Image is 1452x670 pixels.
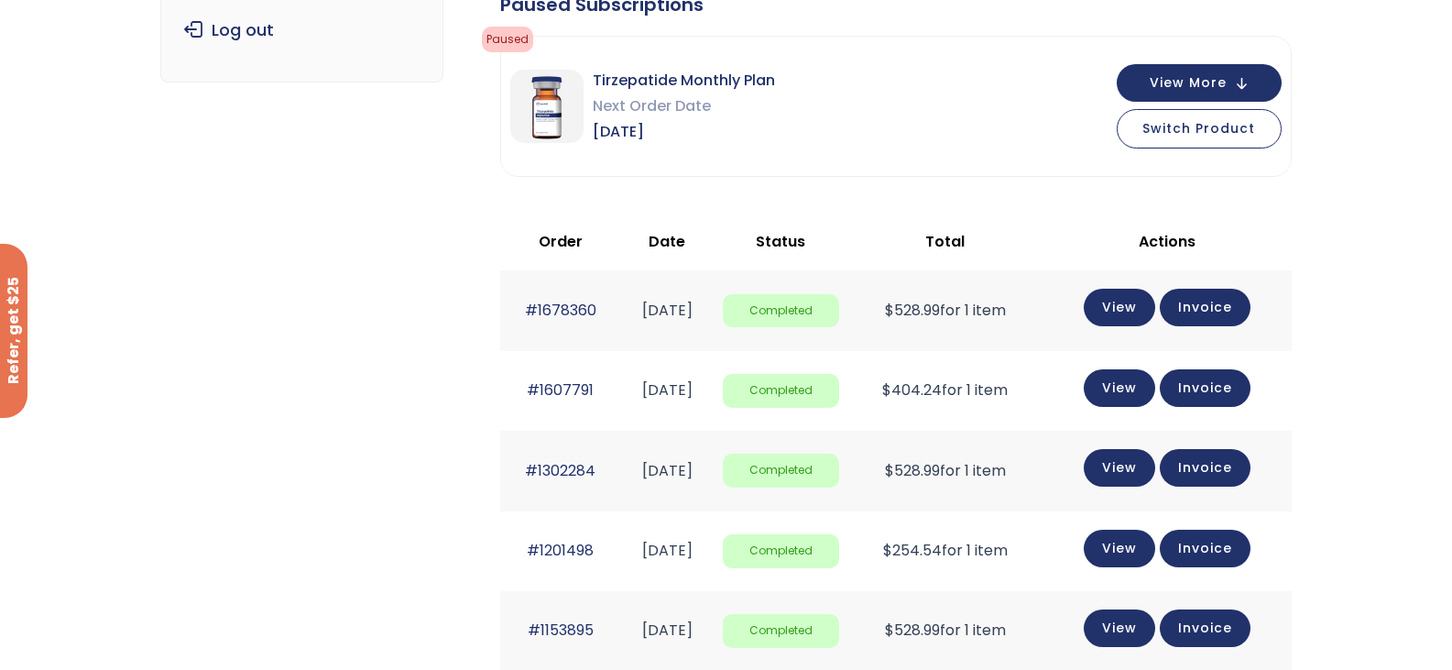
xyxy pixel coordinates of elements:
a: #1678360 [525,300,596,321]
time: [DATE] [642,620,693,641]
span: $ [885,620,894,641]
span: Status [756,231,805,252]
a: Invoice [1160,369,1250,407]
a: Invoice [1160,449,1250,487]
span: View More [1150,77,1227,89]
span: 528.99 [885,300,940,321]
a: #1153895 [528,620,594,641]
a: #1607791 [527,379,594,401]
a: Invoice [1160,289,1250,326]
span: $ [885,460,894,481]
span: 254.54 [883,540,942,561]
span: Actions [1139,231,1195,252]
time: [DATE] [642,300,693,321]
a: View [1084,610,1155,647]
a: #1201498 [527,540,594,561]
span: Completed [723,534,839,568]
a: Invoice [1160,610,1250,647]
td: for 1 item [848,431,1043,511]
span: Completed [723,614,839,648]
time: [DATE] [642,379,693,401]
span: 528.99 [885,620,940,641]
a: Invoice [1160,530,1250,567]
span: Completed [723,454,839,488]
span: $ [883,540,892,561]
span: Switch Product [1142,119,1255,137]
a: View [1084,289,1155,326]
a: View [1084,369,1155,407]
button: Switch Product [1117,109,1282,148]
td: for 1 item [848,511,1043,591]
span: 404.24 [882,379,942,401]
time: [DATE] [642,460,693,481]
span: $ [885,300,894,321]
td: for 1 item [848,270,1043,350]
a: Log out [175,11,429,49]
td: for 1 item [848,351,1043,431]
a: #1302284 [525,460,595,481]
span: Paused [482,27,533,52]
span: 528.99 [885,460,940,481]
span: Date [649,231,685,252]
span: $ [882,379,891,401]
button: View More [1117,64,1282,102]
a: View [1084,449,1155,487]
span: Total [925,231,965,252]
time: [DATE] [642,540,693,561]
span: Order [539,231,583,252]
a: View [1084,530,1155,567]
span: Completed [723,374,839,408]
span: Completed [723,294,839,328]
